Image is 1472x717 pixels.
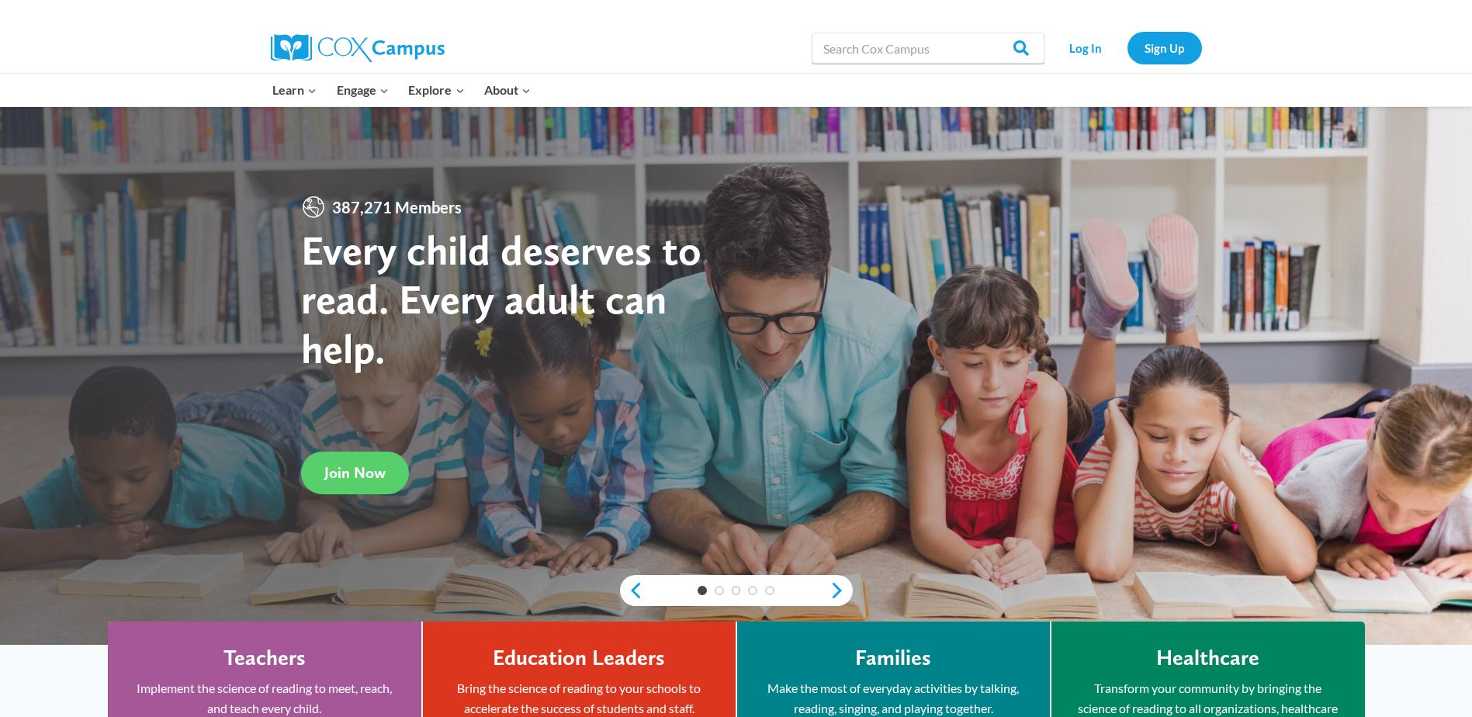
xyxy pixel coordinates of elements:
[263,74,541,106] nav: Primary Navigation
[715,586,724,595] a: 2
[272,80,317,100] span: Learn
[493,645,665,671] h4: Education Leaders
[324,463,386,482] span: Join Now
[748,586,757,595] a: 4
[620,575,853,606] div: content slider buttons
[1127,32,1202,64] a: Sign Up
[812,33,1044,64] input: Search Cox Campus
[271,34,445,62] img: Cox Campus
[830,581,853,600] a: next
[301,225,701,373] strong: Every child deserves to read. Every adult can help.
[301,452,409,494] a: Join Now
[408,80,464,100] span: Explore
[620,581,643,600] a: previous
[698,586,707,595] a: 1
[732,586,741,595] a: 3
[855,645,931,671] h4: Families
[1156,645,1259,671] h4: Healthcare
[484,80,531,100] span: About
[1052,32,1120,64] a: Log In
[337,80,389,100] span: Engage
[765,586,774,595] a: 5
[223,645,306,671] h4: Teachers
[326,195,468,220] span: 387,271 Members
[1052,32,1202,64] nav: Secondary Navigation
